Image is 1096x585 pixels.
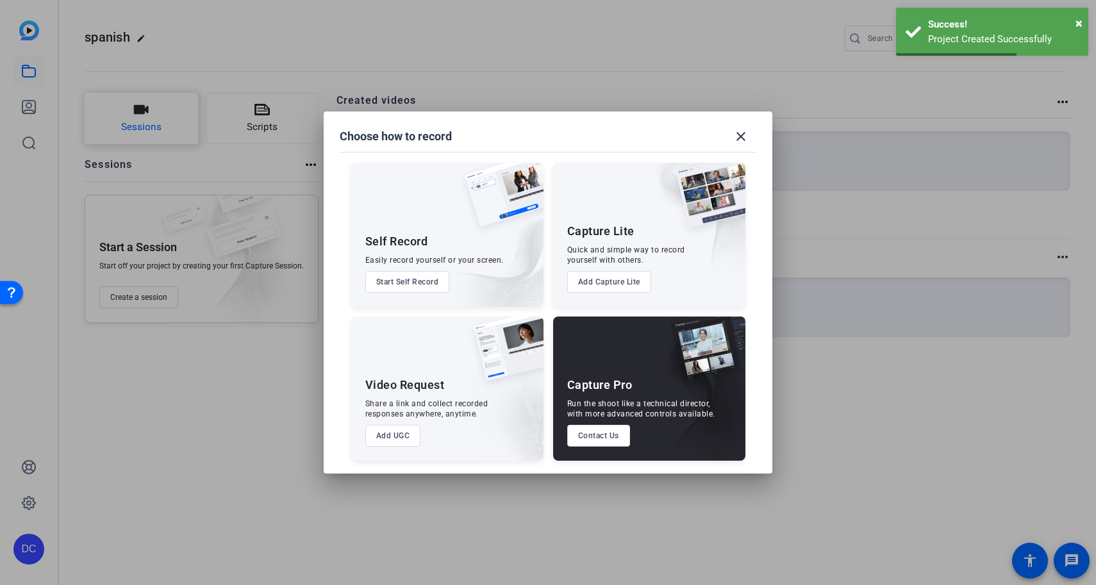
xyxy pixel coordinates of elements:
[455,163,544,240] img: self-record.png
[651,333,745,461] img: embarkstudio-capture-pro.png
[666,163,745,241] img: capture-lite.png
[928,32,1079,47] div: Project Created Successfully
[365,399,488,419] div: Share a link and collect recorded responses anywhere, anytime.
[567,377,633,393] div: Capture Pro
[567,245,685,265] div: Quick and simple way to record yourself with others.
[567,399,715,419] div: Run the shoot like a technical director, with more advanced controls available.
[567,425,630,447] button: Contact Us
[365,271,450,293] button: Start Self Record
[340,129,452,144] h1: Choose how to record
[1075,15,1083,31] span: ×
[733,129,749,144] mat-icon: close
[469,356,544,461] img: embarkstudio-ugc-content.png
[1075,13,1083,33] button: Close
[464,317,544,394] img: ugc-content.png
[365,377,445,393] div: Video Request
[631,163,745,291] img: embarkstudio-capture-lite.png
[365,255,504,265] div: Easily record yourself or your screen.
[365,234,428,249] div: Self Record
[365,425,421,447] button: Add UGC
[432,190,544,307] img: embarkstudio-self-record.png
[567,271,651,293] button: Add Capture Lite
[661,317,745,395] img: capture-pro.png
[567,224,635,239] div: Capture Lite
[928,17,1079,32] div: Success!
